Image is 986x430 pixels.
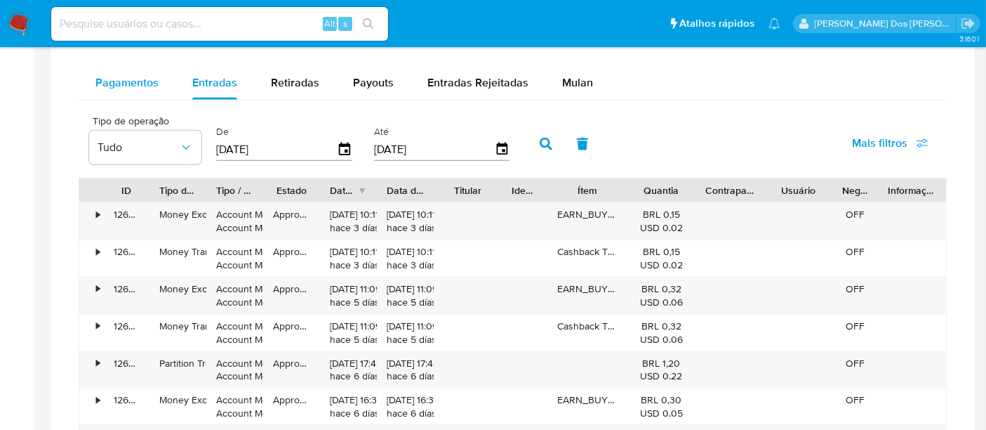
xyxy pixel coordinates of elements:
[961,16,975,31] a: Sair
[354,14,382,34] button: search-icon
[324,17,335,30] span: Alt
[815,17,957,30] p: renato.lopes@mercadopago.com.br
[51,15,388,33] input: Pesquise usuários ou casos...
[959,33,979,44] span: 3.160.1
[768,18,780,30] a: Notificações
[679,16,754,31] span: Atalhos rápidos
[343,17,347,30] span: s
